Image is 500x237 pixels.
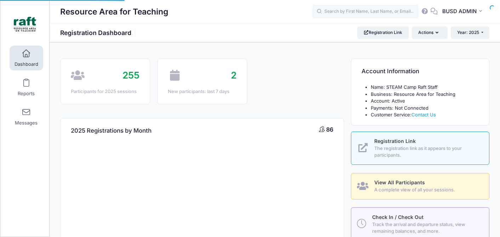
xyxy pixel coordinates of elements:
[357,27,409,39] a: Registration Link
[10,46,43,70] a: Dashboard
[371,111,479,118] li: Customer Service:
[438,4,489,20] button: BUSD ADMIN
[374,138,416,144] span: Registration Link
[10,75,43,100] a: Reports
[442,7,477,15] span: BUSD ADMIN
[371,105,479,112] li: Payments: Not Connected
[351,173,489,200] a: View All Participants A complete view of all your sessions.
[457,30,479,35] span: Year: 2025
[71,88,140,95] div: Participants for 2025 sessions
[312,5,419,19] input: Search by First Name, Last Name, or Email...
[362,62,419,82] h4: Account Information
[374,145,481,159] span: The registration link as it appears to your participants.
[374,186,481,193] span: A complete view of all your sessions.
[15,61,38,67] span: Dashboard
[451,27,489,39] button: Year: 2025
[71,121,152,141] h4: 2025 Registrations by Month
[60,29,137,36] h1: Registration Dashboard
[412,27,447,39] button: Actions
[0,7,50,41] a: Resource Area for Teaching
[371,98,479,105] li: Account: Active
[374,179,425,185] span: View All Participants
[60,4,168,20] h1: Resource Area for Teaching
[231,70,237,81] span: 2
[371,91,479,98] li: Business: Resource Area for Teaching
[371,84,479,91] li: Name: STEAM Camp Raft Staff
[372,221,481,235] span: Track the arrival and departure status, view remaining balances, and more.
[10,104,43,129] a: Messages
[372,214,424,220] span: Check In / Check Out
[18,91,35,97] span: Reports
[411,112,436,117] a: Contact Us
[168,88,237,95] div: New participants: last 7 days
[351,132,489,165] a: Registration Link The registration link as it appears to your participants.
[15,120,38,126] span: Messages
[326,126,333,133] span: 86
[12,11,39,37] img: Resource Area for Teaching
[123,70,140,81] span: 255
